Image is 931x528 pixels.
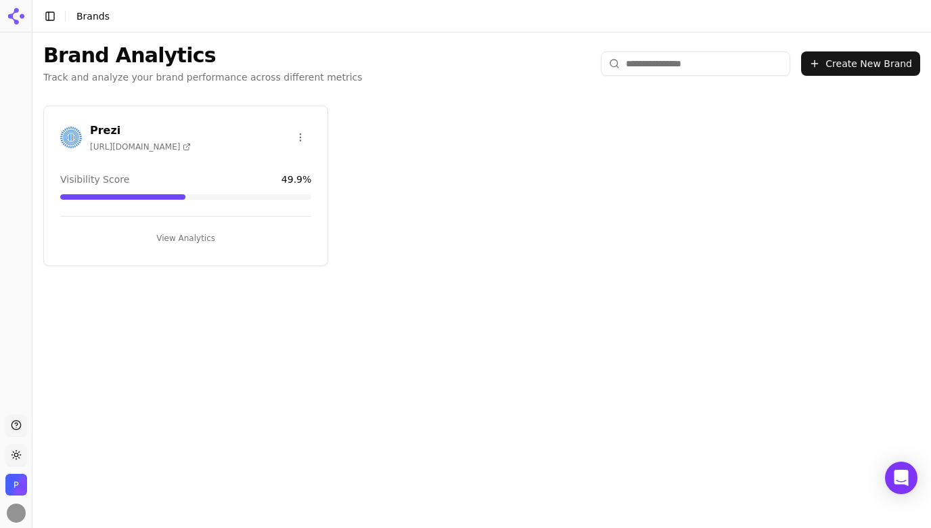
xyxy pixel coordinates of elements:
[7,504,26,523] button: Open user button
[43,70,363,84] p: Track and analyze your brand performance across different metrics
[885,462,917,494] div: Open Intercom Messenger
[60,227,311,249] button: View Analytics
[76,9,110,23] nav: breadcrumb
[60,127,82,148] img: Prezi
[5,474,27,496] img: Prezi
[7,504,26,523] img: Terry Moore
[281,173,311,186] span: 49.9 %
[43,43,363,68] h1: Brand Analytics
[90,141,191,152] span: [URL][DOMAIN_NAME]
[801,51,920,76] button: Create New Brand
[90,123,191,139] h3: Prezi
[60,173,129,186] span: Visibility Score
[76,11,110,22] span: Brands
[5,474,27,496] button: Open organization switcher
